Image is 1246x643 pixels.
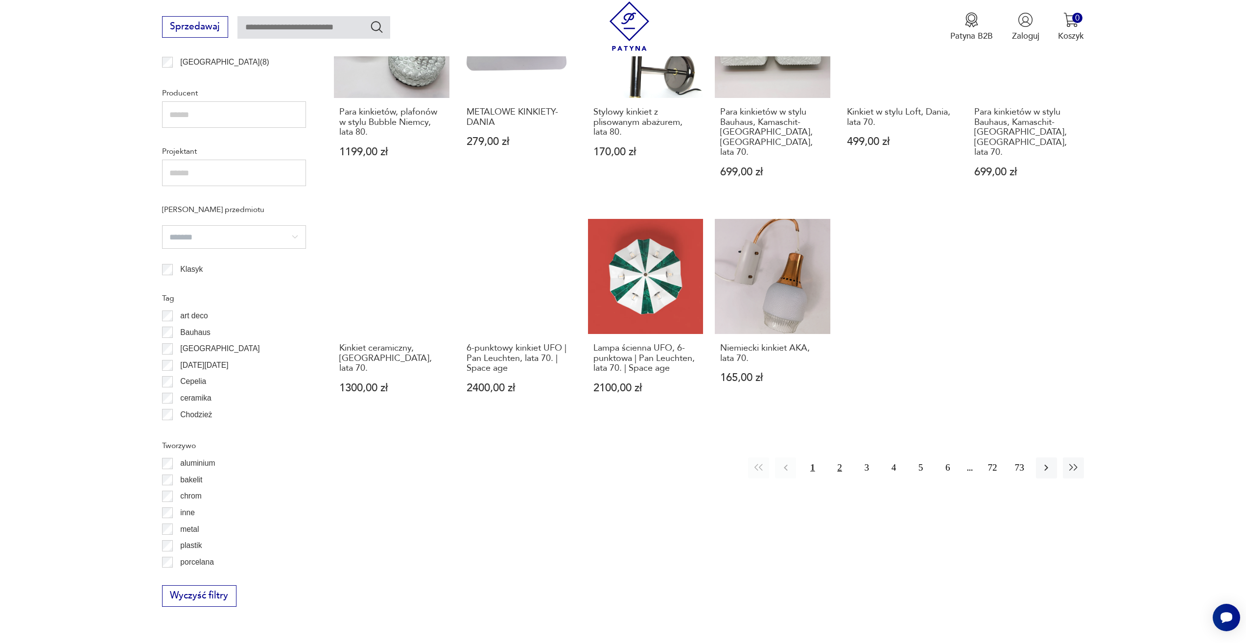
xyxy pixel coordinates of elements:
p: Projektant [162,145,306,158]
button: 2 [829,457,850,478]
h3: Kinkiet w stylu Loft, Dania, lata 70. [847,107,952,127]
button: 0Koszyk [1058,12,1084,42]
h3: Para kinkietów w stylu Bauhaus, Kamaschit-[GEOGRAPHIC_DATA], [GEOGRAPHIC_DATA], lata 70. [974,107,1079,157]
p: 165,00 zł [720,373,825,383]
p: Bauhaus [180,326,211,339]
p: chrom [180,490,201,502]
img: Ikona koszyka [1063,12,1079,27]
h3: 6-punktowy kinkiet UFO | Pan Leuchten, lata 70. | Space age [467,343,571,373]
p: [GEOGRAPHIC_DATA] ( 8 ) [180,56,269,69]
p: Patyna B2B [950,30,993,42]
p: 499,00 zł [847,137,952,147]
p: porcelana [180,556,214,569]
a: Sprzedawaj [162,24,228,31]
h3: Para kinkietów w stylu Bauhaus, Kamaschit-[GEOGRAPHIC_DATA], [GEOGRAPHIC_DATA], lata 70. [720,107,825,157]
a: Ikona medaluPatyna B2B [950,12,993,42]
img: Ikonka użytkownika [1018,12,1033,27]
p: Koszyk [1058,30,1084,42]
p: 279,00 zł [467,137,571,147]
p: 1199,00 zł [339,147,444,157]
button: 72 [982,457,1003,478]
p: metal [180,523,199,536]
p: ceramika [180,392,211,405]
button: 73 [1009,457,1030,478]
h3: Kinkiet ceramiczny, [GEOGRAPHIC_DATA], lata 70. [339,343,444,373]
h3: METALOWE KINKIETY- DANIA [467,107,571,127]
p: aluminium [180,457,215,470]
p: Cepelia [180,375,206,388]
button: 3 [856,457,877,478]
p: [DATE][DATE] [180,359,228,372]
button: 6 [937,457,958,478]
p: 699,00 zł [974,167,1079,177]
h3: Para kinkietów, plafonów w stylu Bubble Niemcy, lata 80. [339,107,444,137]
button: 1 [802,457,823,478]
p: Ćmielów [180,425,210,437]
h3: Lampa ścienna UFO, 6-punktowa | Pan Leuchten, lata 70. | Space age [593,343,698,373]
p: Chodzież [180,408,212,421]
button: Patyna B2B [950,12,993,42]
p: Tag [162,292,306,305]
button: 5 [910,457,931,478]
p: bakelit [180,474,202,486]
p: plastik [180,539,202,552]
a: Kinkiet ceramiczny, Niemcy, lata 70.Kinkiet ceramiczny, [GEOGRAPHIC_DATA], lata 70.1300,00 zł [334,219,449,416]
div: 0 [1072,13,1082,23]
p: 2100,00 zł [593,383,698,393]
p: [GEOGRAPHIC_DATA] ( 6 ) [180,72,269,85]
button: Szukaj [370,20,384,34]
p: art deco [180,310,208,322]
iframe: Smartsupp widget button [1213,604,1240,631]
p: 699,00 zł [720,167,825,177]
p: Producent [162,87,306,99]
p: inne [180,506,194,519]
button: Wyczyść filtry [162,585,236,607]
button: Zaloguj [1012,12,1039,42]
p: porcelit [180,572,205,585]
a: 6-punktowy kinkiet UFO | Pan Leuchten, lata 70. | Space age6-punktowy kinkiet UFO | Pan Leuchten,... [461,219,576,416]
p: [PERSON_NAME] przedmiotu [162,203,306,216]
p: Zaloguj [1012,30,1039,42]
a: Niemiecki kinkiet AKA, lata 70.Niemiecki kinkiet AKA, lata 70.165,00 zł [715,219,830,416]
p: [GEOGRAPHIC_DATA] [180,342,259,355]
p: Tworzywo [162,439,306,452]
a: Lampa ścienna UFO, 6-punktowa | Pan Leuchten, lata 70. | Space ageLampa ścienna UFO, 6-punktowa |... [588,219,703,416]
img: Patyna - sklep z meblami i dekoracjami vintage [605,1,654,51]
button: Sprzedawaj [162,16,228,38]
img: Ikona medalu [964,12,979,27]
button: 4 [883,457,904,478]
h3: Niemiecki kinkiet AKA, lata 70. [720,343,825,363]
p: 2400,00 zł [467,383,571,393]
h3: Stylowy kinkiet z plisowanym abażurem, lata 80. [593,107,698,137]
p: 170,00 zł [593,147,698,157]
p: 1300,00 zł [339,383,444,393]
p: Klasyk [180,263,203,276]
